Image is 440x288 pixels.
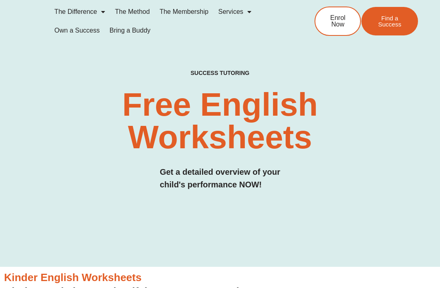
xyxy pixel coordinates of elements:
[105,21,156,40] a: Bring a Buddy
[155,2,213,21] a: The Membership
[50,2,292,40] nav: Menu
[50,2,110,21] a: The Difference
[4,271,436,285] h3: Kinder English Worksheets
[50,21,105,40] a: Own a Success
[328,15,348,28] span: Enrol Now
[374,15,406,27] span: Find a Success
[361,7,418,35] a: Find a Success
[110,2,154,21] a: The Method
[161,70,279,77] h4: SUCCESS TUTORING​
[89,88,351,154] h2: Free English Worksheets​
[213,2,256,21] a: Services
[160,166,280,191] h3: Get a detailed overview of your child's performance NOW!
[315,7,361,36] a: Enrol Now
